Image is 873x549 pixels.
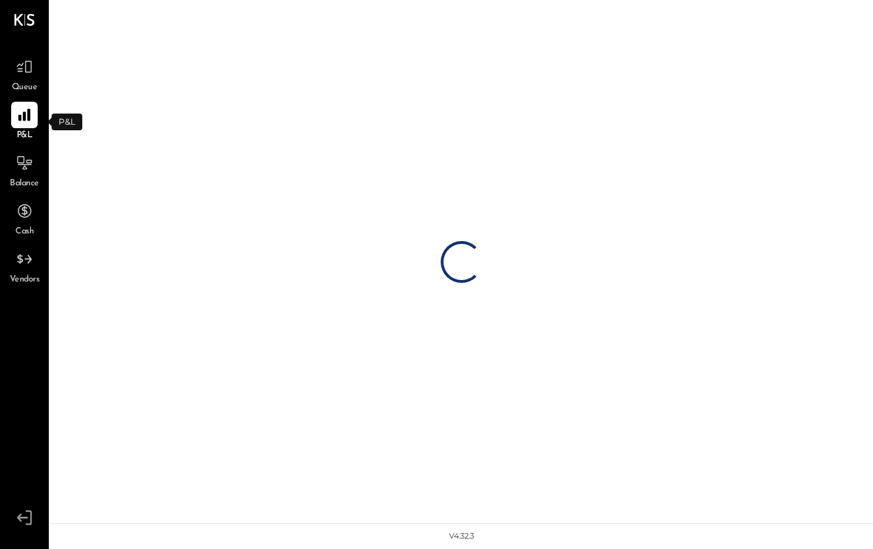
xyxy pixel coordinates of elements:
[52,114,82,130] div: P&L
[1,150,48,190] a: Balance
[1,246,48,286] a: Vendors
[10,274,40,286] span: Vendors
[1,102,48,142] a: P&L
[1,198,48,238] a: Cash
[15,226,33,238] span: Cash
[1,54,48,94] a: Queue
[449,531,474,542] div: v 4.32.3
[12,82,38,94] span: Queue
[17,130,33,142] span: P&L
[10,178,39,190] span: Balance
